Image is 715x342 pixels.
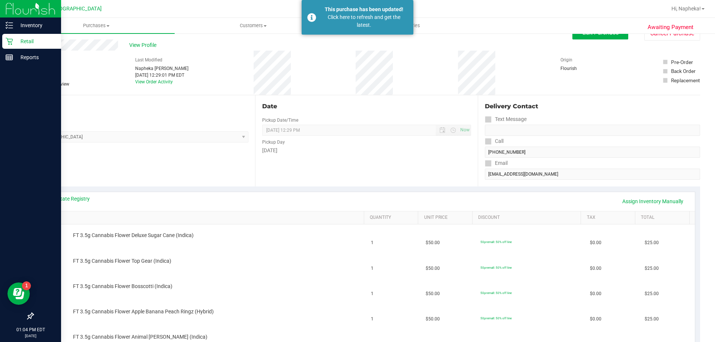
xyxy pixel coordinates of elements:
[371,239,374,246] span: 1
[371,265,374,272] span: 1
[13,21,58,30] p: Inventory
[7,282,30,305] iframe: Resource center
[480,266,512,269] span: 50premall: 50% off line
[590,290,601,297] span: $0.00
[6,22,13,29] inline-svg: Inventory
[645,265,659,272] span: $25.00
[262,117,298,124] label: Pickup Date/Time
[18,22,175,29] span: Purchases
[320,13,408,29] div: Click here to refresh and get the latest.
[480,291,512,295] span: 50premall: 50% off line
[18,18,175,33] a: Purchases
[426,290,440,297] span: $50.00
[371,316,374,323] span: 1
[485,147,700,158] input: Format: (999) 999-9999
[320,6,408,13] div: This purchase has been updated!
[3,333,58,339] p: [DATE]
[590,265,601,272] span: $0.00
[645,239,659,246] span: $25.00
[671,67,696,75] div: Back Order
[485,102,700,111] div: Delivery Contact
[560,65,598,72] div: Flourish
[175,22,331,29] span: Customers
[645,316,659,323] span: $25.00
[73,258,171,265] span: FT 3.5g Cannabis Flower Top Gear (Indica)
[13,53,58,62] p: Reports
[135,57,162,63] label: Last Modified
[370,215,415,221] a: Quantity
[73,308,214,315] span: FT 3.5g Cannabis Flower Apple Banana Peach Ringz (Hybrid)
[590,316,601,323] span: $0.00
[478,215,578,221] a: Discount
[175,18,331,33] a: Customers
[13,37,58,46] p: Retail
[641,215,686,221] a: Total
[6,38,13,45] inline-svg: Retail
[480,240,512,244] span: 50premall: 50% off line
[45,195,90,202] a: View State Registry
[645,290,659,297] span: $25.00
[485,136,503,147] label: Call
[617,195,688,208] a: Assign Inventory Manually
[426,239,440,246] span: $50.00
[648,23,693,32] span: Awaiting Payment
[590,239,601,246] span: $0.00
[485,114,527,125] label: Text Message
[73,283,172,290] span: FT 3.5g Cannabis Flower Bosscotti (Indica)
[480,316,512,320] span: 50premall: 50% off line
[560,57,572,63] label: Origin
[44,215,361,221] a: SKU
[22,281,31,290] iframe: Resource center unread badge
[371,290,374,297] span: 1
[262,139,285,146] label: Pickup Day
[73,232,194,239] span: FT 3.5g Cannabis Flower Deluxe Sugar Cane (Indica)
[426,265,440,272] span: $50.00
[671,58,693,66] div: Pre-Order
[262,147,471,154] div: [DATE]
[424,215,470,221] a: Unit Price
[6,54,13,61] inline-svg: Reports
[587,215,632,221] a: Tax
[485,158,508,169] label: Email
[135,72,188,79] div: [DATE] 12:29:01 PM EDT
[3,326,58,333] p: 01:04 PM EDT
[51,6,102,12] span: [GEOGRAPHIC_DATA]
[671,6,701,12] span: Hi, Napheka!
[262,102,471,111] div: Date
[426,316,440,323] span: $50.00
[485,125,700,136] input: Format: (999) 999-9999
[671,77,700,84] div: Replacement
[33,102,248,111] div: Location
[73,333,207,341] span: FT 3.5g Cannabis Flower Animal [PERSON_NAME] (Indica)
[135,79,173,84] a: View Order Activity
[135,65,188,72] div: Napheka [PERSON_NAME]
[129,41,159,49] span: View Profile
